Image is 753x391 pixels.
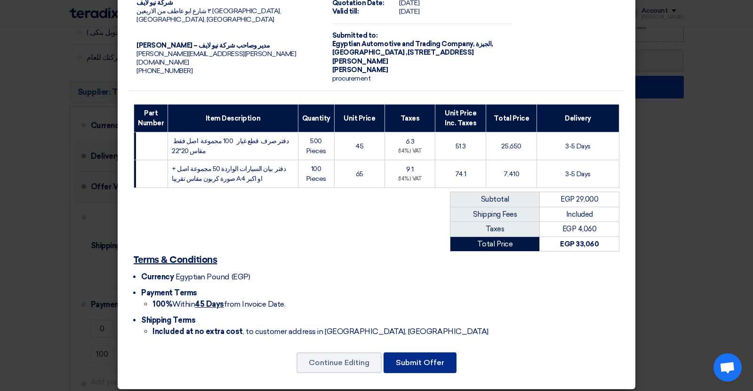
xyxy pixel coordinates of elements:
th: Part Number [134,105,168,132]
span: 3-5 Days [565,142,590,150]
span: 74.1 [455,170,466,178]
td: EGP 29,000 [540,192,619,207]
u: Terms & Conditions [134,255,217,265]
span: Included [566,210,593,219]
td: Total Price [450,236,540,252]
th: Unit Price [334,105,385,132]
span: الجيزة, [GEOGRAPHIC_DATA] ,[STREET_ADDRESS][PERSON_NAME] [332,40,493,65]
span: ٣ شارع ابو عاطف من الاربعين [GEOGRAPHIC_DATA], [GEOGRAPHIC_DATA], [GEOGRAPHIC_DATA] [136,7,281,24]
u: 45 Days [195,300,224,309]
td: Taxes [450,222,540,237]
span: 9.1 [406,165,414,173]
strong: Submitted to: [332,32,378,40]
span: Currency [141,272,174,281]
div: (14%) VAT [389,147,432,155]
span: Payment Terms [141,288,197,297]
span: 6.3 [406,138,415,146]
span: EGP 4,060 [562,225,597,233]
span: [DATE] [399,8,419,16]
span: 7,410 [504,170,520,178]
span: Within from Invoice Date. [152,300,285,309]
strong: EGP 33,060 [560,240,599,248]
th: Unit Price Inc. Taxes [435,105,486,132]
th: Total Price [486,105,537,132]
span: 3-5 Days [565,170,590,178]
span: 45 [355,142,363,150]
div: (14%) VAT [389,175,432,183]
div: [PERSON_NAME] – مدير وصاحب شركة نيو لايف [136,41,317,50]
strong: Included at no extra cost [152,327,243,336]
span: دفتر صرف قطع غيار 100 مجموعة اصل فقط مقاس 20*22 [172,137,288,155]
span: 51.3 [456,142,466,150]
th: Item Description [168,105,298,132]
div: Open chat [713,353,742,382]
span: 25,650 [501,142,521,150]
td: Subtotal [450,192,540,207]
span: Egyptian Pound (EGP) [176,272,250,281]
span: Egyptian Automotive and Trading Company, [332,40,475,48]
td: Shipping Fees [450,207,540,222]
strong: 100% [152,300,172,309]
span: [PHONE_NUMBER] [136,67,192,75]
th: Quantity [298,105,334,132]
li: , to customer address in [GEOGRAPHIC_DATA], [GEOGRAPHIC_DATA] [152,326,619,337]
span: procurement [332,74,371,82]
span: [PERSON_NAME] [332,66,388,74]
th: Taxes [385,105,435,132]
th: Delivery [537,105,619,132]
span: دفتر بيان السيارات الواردة 50 مجموعة اصل + صورة كربون مقاس تقريبا A4 او اكبر [172,165,286,183]
span: 100 Pieces [306,165,326,183]
button: Submit Offer [384,352,457,373]
strong: Valid till: [332,8,359,16]
span: 65 [356,170,363,178]
span: Shipping Terms [141,316,195,325]
span: [PERSON_NAME][EMAIL_ADDRESS][PERSON_NAME][DOMAIN_NAME] [136,50,296,66]
button: Continue Editing [296,352,382,373]
span: 500 Pieces [306,137,326,155]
